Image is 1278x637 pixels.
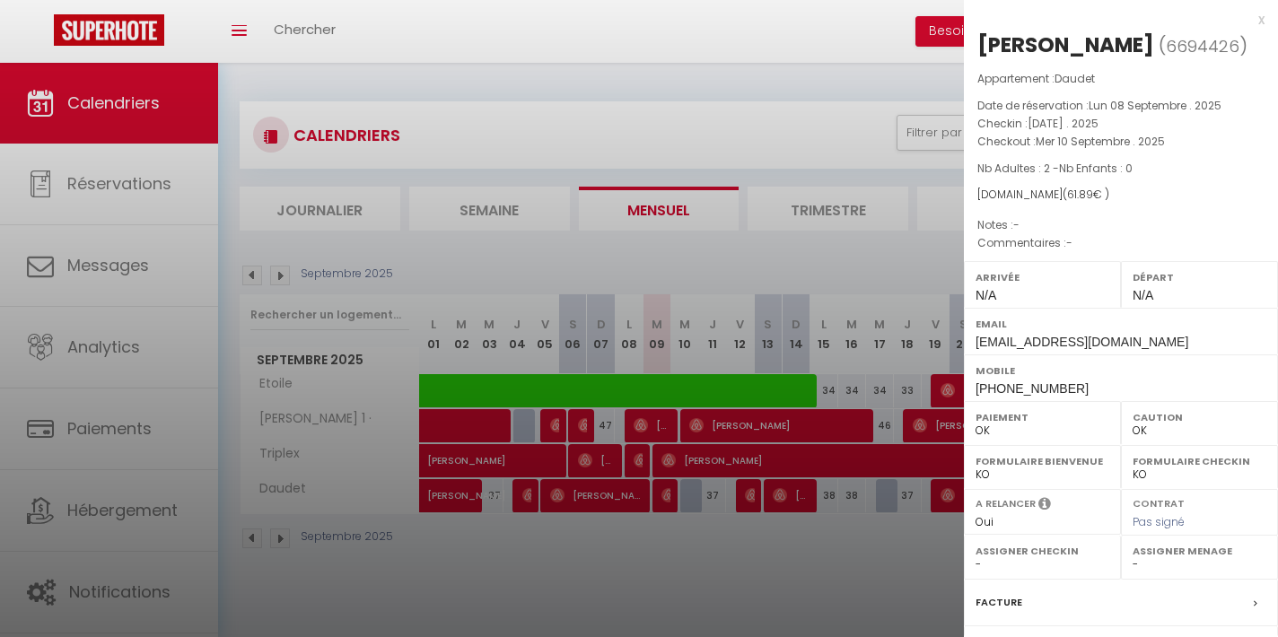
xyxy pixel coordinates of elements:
[1066,235,1072,250] span: -
[14,7,68,61] button: Ouvrir le widget de chat LiveChat
[1133,288,1153,302] span: N/A
[1055,71,1095,86] span: Daudet
[977,187,1265,204] div: [DOMAIN_NAME]
[1133,496,1185,508] label: Contrat
[976,542,1109,560] label: Assigner Checkin
[976,335,1188,349] span: [EMAIL_ADDRESS][DOMAIN_NAME]
[977,161,1133,176] span: Nb Adultes : 2 -
[977,31,1154,59] div: [PERSON_NAME]
[1028,116,1099,131] span: [DATE] . 2025
[977,70,1265,88] p: Appartement :
[1133,408,1266,426] label: Caution
[1059,161,1133,176] span: Nb Enfants : 0
[976,496,1036,511] label: A relancer
[976,593,1022,612] label: Facture
[977,234,1265,252] p: Commentaires :
[1159,33,1247,58] span: ( )
[977,216,1265,234] p: Notes :
[1036,134,1165,149] span: Mer 10 Septembre . 2025
[976,288,996,302] span: N/A
[976,381,1089,396] span: [PHONE_NUMBER]
[976,452,1109,470] label: Formulaire Bienvenue
[1133,514,1185,529] span: Pas signé
[977,133,1265,151] p: Checkout :
[1038,496,1051,516] i: Sélectionner OUI si vous souhaiter envoyer les séquences de messages post-checkout
[964,9,1265,31] div: x
[976,268,1109,286] label: Arrivée
[976,362,1266,380] label: Mobile
[1067,187,1093,202] span: 61.89
[977,115,1265,133] p: Checkin :
[1133,542,1266,560] label: Assigner Menage
[977,97,1265,115] p: Date de réservation :
[1166,35,1239,57] span: 6694426
[976,315,1266,333] label: Email
[1133,268,1266,286] label: Départ
[1089,98,1221,113] span: Lun 08 Septembre . 2025
[976,408,1109,426] label: Paiement
[1013,217,1020,232] span: -
[1063,187,1109,202] span: ( € )
[1133,452,1266,470] label: Formulaire Checkin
